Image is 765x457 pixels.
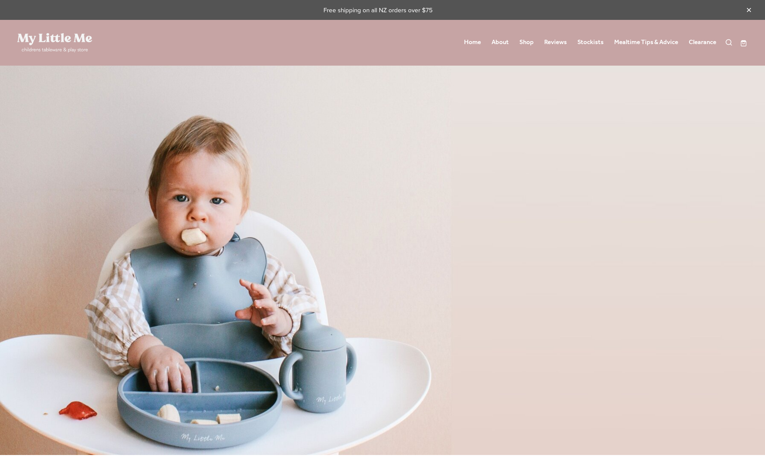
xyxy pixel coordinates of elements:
[492,36,509,48] a: About
[17,33,163,52] a: My Little Me Ltd homepage
[689,36,716,48] a: Clearance
[614,36,678,48] a: Mealtime Tips & Advice
[544,36,567,48] a: Reviews
[17,6,739,15] p: Free shipping on all NZ orders over $75
[464,36,481,48] a: Home
[577,36,604,48] a: Stockists
[519,36,534,48] a: Shop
